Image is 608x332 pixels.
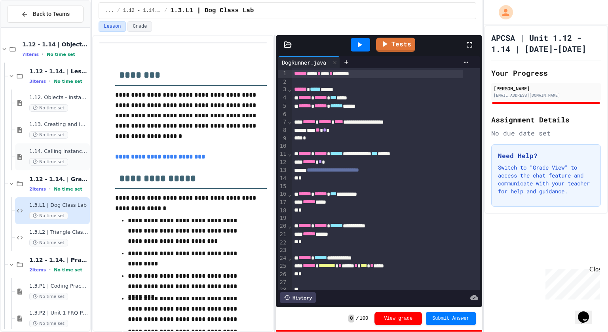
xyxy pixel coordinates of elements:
[278,166,288,175] div: 13
[123,8,161,14] span: 1.12 - 1.14. | Graded Labs
[29,293,68,300] span: No time set
[49,78,51,84] span: •
[491,114,601,125] h2: Assignment Details
[29,267,46,273] span: 2 items
[278,70,288,78] div: 1
[278,279,288,286] div: 27
[29,79,46,84] span: 3 items
[278,254,288,263] div: 24
[287,255,291,261] span: Fold line
[575,300,600,324] iframe: chat widget
[29,131,68,139] span: No time set
[33,10,70,18] span: Back to Teams
[498,151,594,160] h3: Need Help?
[432,315,469,322] span: Submit Answer
[278,94,288,102] div: 4
[494,85,598,92] div: [PERSON_NAME]
[29,158,68,166] span: No time set
[278,183,288,191] div: 15
[280,292,316,303] div: History
[99,21,126,32] button: Lesson
[491,128,601,138] div: No due date set
[278,271,288,279] div: 26
[29,104,68,112] span: No time set
[117,8,120,14] span: /
[287,118,291,125] span: Fold line
[278,246,288,254] div: 23
[29,94,88,101] span: 1.12. Objects - Instances of Classes
[278,239,288,247] div: 22
[494,92,598,98] div: [EMAIL_ADDRESS][DOMAIN_NAME]
[278,126,288,135] div: 8
[29,176,88,183] span: 1.12 - 1.14. | Graded Labs
[278,135,288,143] div: 9
[278,86,288,94] div: 3
[278,158,288,167] div: 12
[29,68,88,75] span: 1.12 - 1.14. | Lessons and Notes
[278,102,288,111] div: 5
[29,239,68,246] span: No time set
[278,118,288,126] div: 7
[356,315,359,322] span: /
[376,38,415,52] a: Tests
[348,315,354,322] span: 0
[278,78,288,86] div: 2
[278,111,288,118] div: 6
[278,142,288,150] div: 10
[374,312,422,325] button: View grade
[105,8,114,14] span: ...
[29,202,88,209] span: 1.3.L1 | Dog Class Lab
[29,148,88,155] span: 1.14. Calling Instance Methods
[278,214,288,222] div: 19
[54,187,82,192] span: No time set
[29,320,68,327] span: No time set
[278,150,288,158] div: 11
[491,67,601,78] h2: Your Progress
[29,121,88,128] span: 1.13. Creating and Initializing Objects: Constructors
[490,3,515,21] div: My Account
[3,3,55,50] div: Chat with us now!Close
[278,190,288,198] div: 16
[170,6,254,15] span: 1.3.L1 | Dog Class Lab
[491,32,601,54] h1: APCSA | Unit 1.12 - 1.14 | [DATE]-[DATE]
[287,86,291,93] span: Fold line
[22,52,39,57] span: 7 items
[278,262,288,271] div: 25
[29,283,88,290] span: 1.3.P1 | Coding Practice 1b (1.7-1.15)
[29,187,46,192] span: 2 items
[49,267,51,273] span: •
[47,52,75,57] span: No time set
[22,41,88,48] span: 1.12 - 1.14 | Objects and Instances of Classes
[287,223,291,229] span: Fold line
[278,175,288,183] div: 14
[54,79,82,84] span: No time set
[287,191,291,197] span: Fold line
[49,186,51,192] span: •
[278,222,288,231] div: 20
[7,6,84,23] button: Back to Teams
[42,51,44,57] span: •
[29,229,88,236] span: 1.3.L2 | Triangle Class Lab
[278,56,340,68] div: DogRunner.java
[164,8,167,14] span: /
[278,198,288,207] div: 17
[360,315,369,322] span: 100
[498,164,594,195] p: Switch to "Grade View" to access the chat feature and communicate with your teacher for help and ...
[29,310,88,317] span: 1.3.P2 | Unit 1 FRQ Practice
[278,286,288,294] div: 28
[54,267,82,273] span: No time set
[426,312,476,325] button: Submit Answer
[29,212,68,219] span: No time set
[127,21,152,32] button: Grade
[29,256,88,263] span: 1.12 - 1.14. | Practice Labs
[278,58,330,67] div: DogRunner.java
[287,151,291,157] span: Fold line
[542,266,600,300] iframe: chat widget
[278,231,288,239] div: 21
[278,207,288,215] div: 18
